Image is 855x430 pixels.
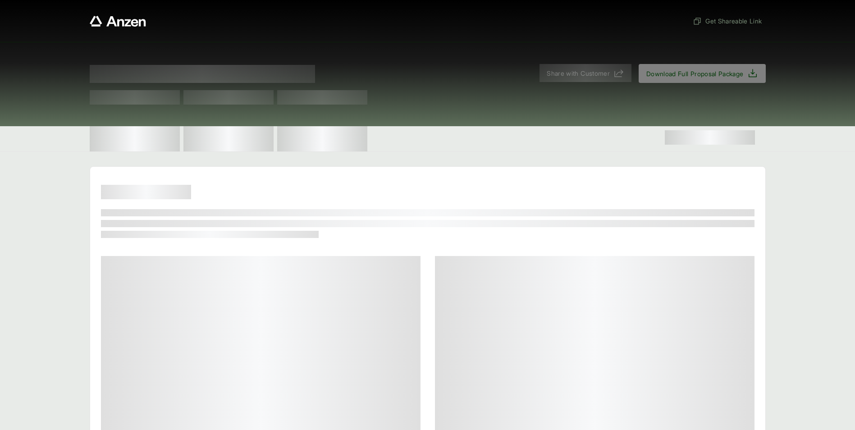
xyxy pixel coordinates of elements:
[689,13,765,29] button: Get Shareable Link
[90,90,180,105] span: Test
[693,16,762,26] span: Get Shareable Link
[183,90,274,105] span: Test
[90,65,315,83] span: Proposal for
[90,16,146,27] a: Anzen website
[547,69,610,78] span: Share with Customer
[277,90,367,105] span: Test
